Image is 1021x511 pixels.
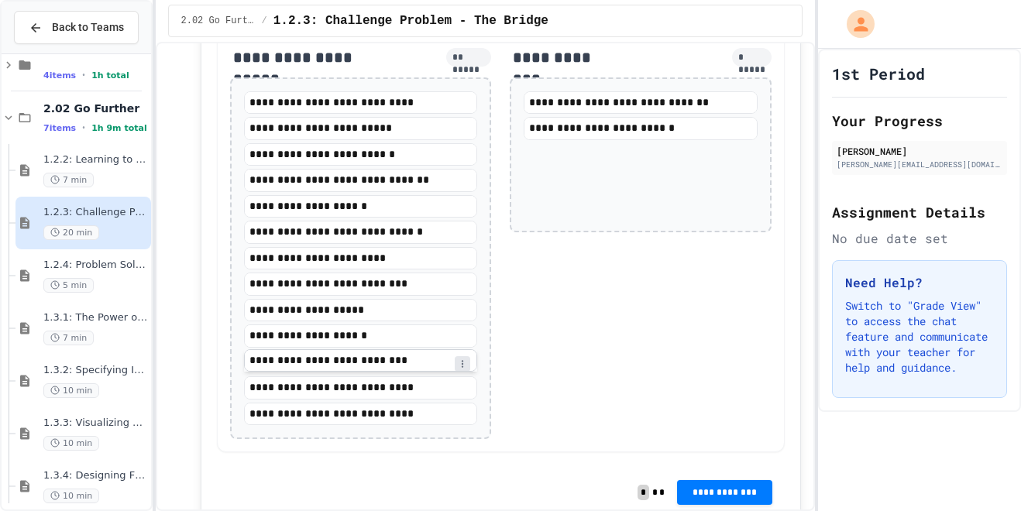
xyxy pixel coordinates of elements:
span: 5 min [43,278,94,293]
span: 2.02 Go Further [181,15,256,27]
span: 1.3.2: Specifying Ideas with Pseudocode [43,364,148,377]
span: Back to Teams [52,19,124,36]
span: 10 min [43,489,99,503]
span: 7 min [43,173,94,187]
span: 1.2.3: Challenge Problem - The Bridge [43,206,148,219]
span: 10 min [43,383,99,398]
p: Switch to "Grade View" to access the chat feature and communicate with your teacher for help and ... [845,298,994,376]
span: 1.2.3: Challenge Problem - The Bridge [273,12,548,30]
span: 1.3.4: Designing Flowcharts [43,469,148,482]
h1: 1st Period [832,63,925,84]
h2: Your Progress [832,110,1007,132]
span: 7 min [43,331,94,345]
span: 1.2.4: Problem Solving Practice [43,259,148,272]
span: 10 min [43,436,99,451]
span: 2.02 Go Further [43,101,148,115]
span: 1.3.3: Visualizing Logic with Flowcharts [43,417,148,430]
span: 20 min [43,225,99,240]
div: No due date set [832,229,1007,248]
button: Back to Teams [14,11,139,44]
span: 7 items [43,123,76,133]
span: 1.3.1: The Power of Algorithms [43,311,148,324]
span: • [82,69,85,81]
span: 4 items [43,70,76,81]
div: [PERSON_NAME] [837,144,1002,158]
span: 1h total [91,70,129,81]
div: My Account [830,6,878,42]
span: 1.2.2: Learning to Solve Hard Problems [43,153,148,166]
span: 1h 9m total [91,123,147,133]
span: • [82,122,85,134]
h2: Assignment Details [832,201,1007,223]
div: [PERSON_NAME][EMAIL_ADDRESS][DOMAIN_NAME] [837,159,1002,170]
h3: Need Help? [845,273,994,292]
span: / [262,15,267,27]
